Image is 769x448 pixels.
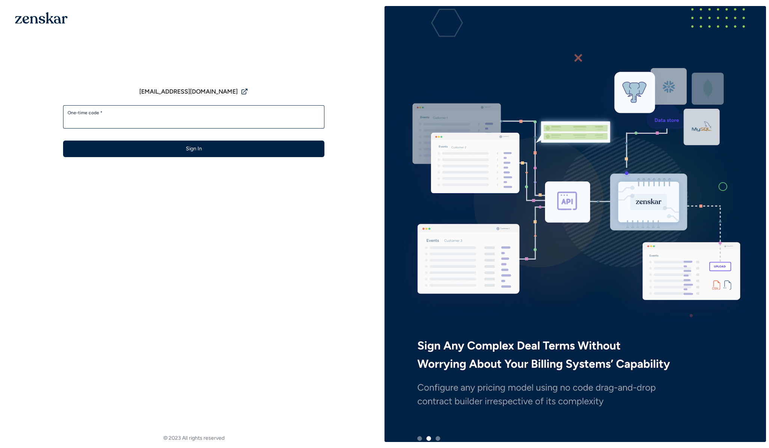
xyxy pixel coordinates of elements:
[63,141,324,157] button: Sign In
[139,87,238,96] span: [EMAIL_ADDRESS][DOMAIN_NAME]
[3,434,384,442] footer: © 2023 All rights reserved
[15,12,68,24] img: 1OGAJ2xQqyY4LXKgY66KYq0eOWRCkrZdAb3gUhuVAqdWPZE9SRJmCz+oDMSn4zDLXe31Ii730ItAGKgCKgCCgCikA4Av8PJUP...
[68,110,320,116] label: One-time code *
